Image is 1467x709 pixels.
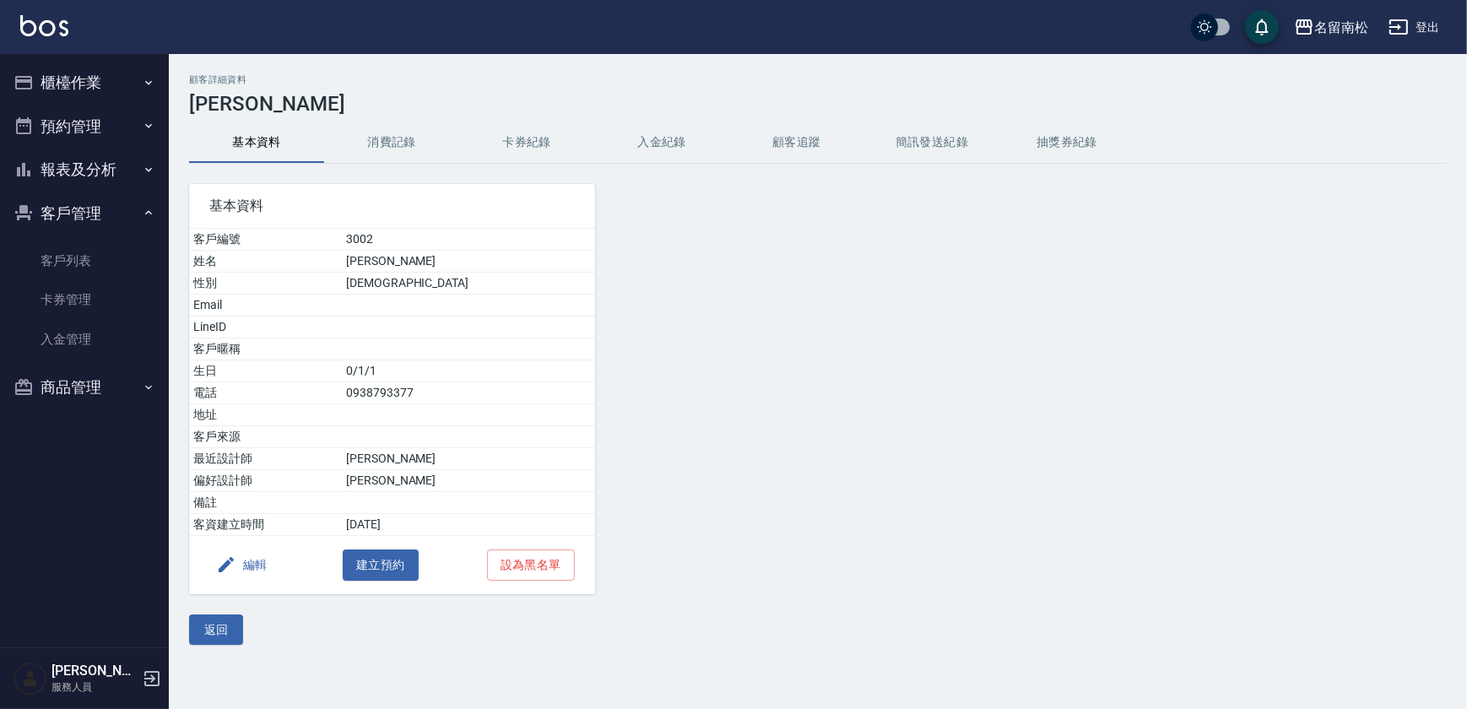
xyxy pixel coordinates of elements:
[7,320,162,359] a: 入金管理
[189,74,1447,85] h2: 顧客詳細資料
[342,448,595,470] td: [PERSON_NAME]
[189,229,342,251] td: 客戶編號
[7,105,162,149] button: 預約管理
[7,148,162,192] button: 報表及分析
[189,426,342,448] td: 客戶來源
[189,273,342,295] td: 性別
[189,404,342,426] td: 地址
[7,192,162,235] button: 客戶管理
[342,360,595,382] td: 0/1/1
[999,122,1134,163] button: 抽獎券紀錄
[594,122,729,163] button: 入金紀錄
[1382,12,1447,43] button: 登出
[14,662,47,695] img: Person
[342,470,595,492] td: [PERSON_NAME]
[189,92,1447,116] h3: [PERSON_NAME]
[487,549,575,581] button: 設為黑名單
[343,549,419,581] button: 建立預約
[189,122,324,163] button: 基本資料
[189,317,342,338] td: LineID
[189,338,342,360] td: 客戶暱稱
[342,251,595,273] td: [PERSON_NAME]
[7,61,162,105] button: 櫃檯作業
[189,492,342,514] td: 備註
[7,241,162,280] a: 客戶列表
[1287,10,1375,45] button: 名留南松
[189,295,342,317] td: Email
[189,614,243,646] button: 返回
[189,382,342,404] td: 電話
[51,663,138,679] h5: [PERSON_NAME]
[729,122,864,163] button: 顧客追蹤
[1245,10,1279,44] button: save
[209,549,274,581] button: 編輯
[189,470,342,492] td: 偏好設計師
[324,122,459,163] button: 消費記錄
[189,360,342,382] td: 生日
[51,679,138,695] p: 服務人員
[342,514,595,536] td: [DATE]
[20,15,68,36] img: Logo
[189,514,342,536] td: 客資建立時間
[342,382,595,404] td: 0938793377
[209,198,575,214] span: 基本資料
[342,273,595,295] td: [DEMOGRAPHIC_DATA]
[459,122,594,163] button: 卡券紀錄
[189,251,342,273] td: 姓名
[342,229,595,251] td: 3002
[7,280,162,319] a: 卡券管理
[189,448,342,470] td: 最近設計師
[7,365,162,409] button: 商品管理
[1314,17,1368,38] div: 名留南松
[864,122,999,163] button: 簡訊發送紀錄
